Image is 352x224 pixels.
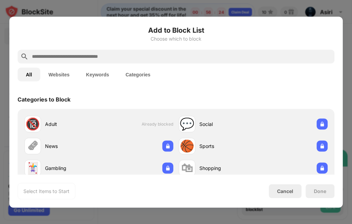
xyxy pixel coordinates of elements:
img: search.svg [20,52,29,61]
div: Cancel [277,188,293,194]
button: All [18,67,40,81]
button: Websites [40,67,78,81]
div: Shopping [199,164,253,172]
div: Sports [199,142,253,150]
div: Adult [45,120,99,128]
div: Gambling [45,164,99,172]
div: Done [314,188,326,194]
div: 🃏 [25,161,40,175]
button: Keywords [78,67,117,81]
div: Categories to Block [18,96,70,103]
div: Social [199,120,253,128]
button: Categories [117,67,158,81]
div: 🏀 [180,139,194,153]
h6: Add to Block List [18,25,334,35]
div: 🔞 [25,117,40,131]
div: News [45,142,99,150]
div: 🛍 [181,161,193,175]
div: 🗞 [27,139,38,153]
div: 💬 [180,117,194,131]
span: Already blocked [142,121,173,127]
div: Select Items to Start [23,188,69,194]
div: Choose which to block [18,36,334,41]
